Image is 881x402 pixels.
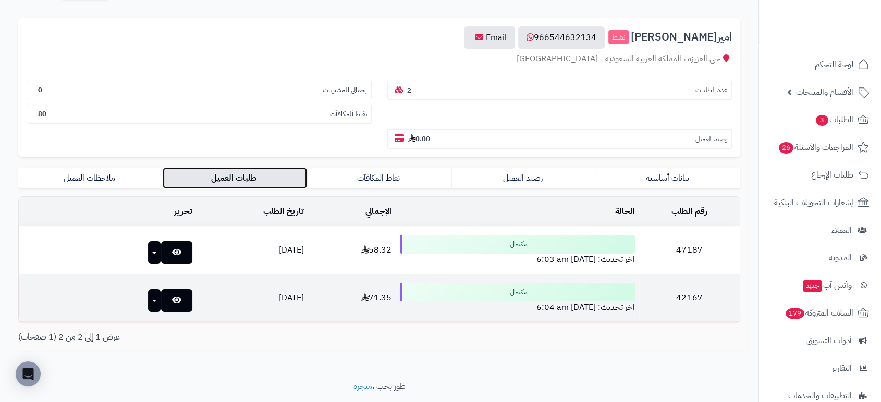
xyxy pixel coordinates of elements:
[16,361,41,386] div: Open Intercom Messenger
[396,227,639,274] td: اخر تحديث: [DATE] 6:03 am
[695,85,727,95] small: عدد الطلبات
[400,283,634,301] div: مكتمل
[695,134,727,144] small: رصيد العميل
[330,109,367,119] small: نقاط ألمكافآت
[197,197,308,226] td: تاريخ الطلب
[353,380,372,393] a: متجرة
[765,273,875,298] a: وآتس آبجديد
[815,114,829,127] span: 3
[10,331,380,343] div: عرض 1 إلى 2 من 2 (1 صفحات)
[765,245,875,270] a: المدونة
[803,280,822,292] span: جديد
[631,31,732,43] span: امير[PERSON_NAME]
[811,168,853,182] span: طلبات الإرجاع
[778,140,853,155] span: المراجعات والأسئلة
[829,250,852,265] span: المدونة
[464,26,515,49] a: Email
[774,195,853,210] span: إشعارات التحويلات البنكية
[832,361,852,375] span: التقارير
[765,135,875,160] a: المراجعات والأسئلة26
[38,85,42,95] b: 0
[765,218,875,243] a: العملاء
[396,274,639,322] td: اخر تحديث: [DATE] 6:04 am
[765,328,875,353] a: أدوات التسويق
[802,278,852,293] span: وآتس آب
[765,107,875,132] a: الطلبات3
[765,356,875,381] a: التقارير
[765,300,875,325] a: السلات المتروكة179
[778,142,794,154] span: 26
[396,197,639,226] td: الحالة
[806,333,852,348] span: أدوات التسويق
[815,57,853,72] span: لوحة التحكم
[451,168,596,189] a: رصيد العميل
[38,109,46,119] b: 80
[27,53,732,65] div: حي العزيزه ، المملكة العربية السعودية - [GEOGRAPHIC_DATA]
[785,307,805,320] span: 179
[639,274,740,322] td: 42167
[810,17,871,39] img: logo-2.png
[163,168,307,189] a: طلبات العميل
[408,134,430,144] b: 0.00
[639,227,740,274] td: 47187
[815,112,853,127] span: الطلبات
[400,235,634,254] div: مكتمل
[765,162,875,187] a: طلبات الإرجاع
[308,227,396,274] td: 58.32
[308,274,396,322] td: 71.35
[785,306,853,320] span: السلات المتروكة
[197,274,308,322] td: [DATE]
[19,197,197,226] td: تحرير
[308,197,396,226] td: الإجمالي
[518,26,605,49] a: 966544632134
[765,190,875,215] a: إشعارات التحويلات البنكية
[18,168,163,189] a: ملاحظات العميل
[307,168,451,189] a: نقاط المكافآت
[596,168,740,189] a: بيانات أساسية
[407,85,411,95] b: 2
[608,30,629,45] small: نشط
[765,52,875,77] a: لوحة التحكم
[197,227,308,274] td: [DATE]
[639,197,740,226] td: رقم الطلب
[323,85,367,95] small: إجمالي المشتريات
[831,223,852,237] span: العملاء
[796,85,853,99] span: الأقسام والمنتجات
